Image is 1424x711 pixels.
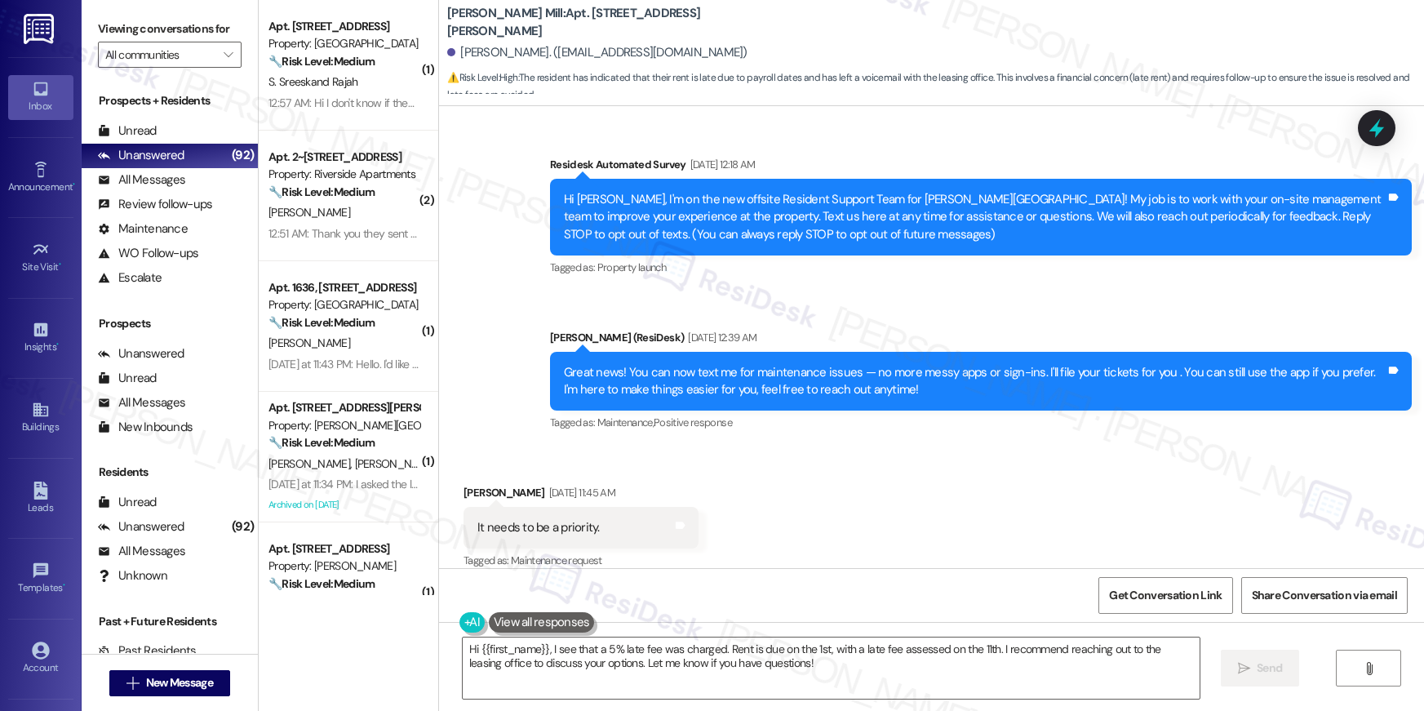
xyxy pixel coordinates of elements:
div: Maintenance [98,220,188,238]
div: [DATE] 12:18 AM [686,156,756,173]
a: Buildings [8,396,73,440]
div: Property: [GEOGRAPHIC_DATA] [268,35,419,52]
div: Apt. 2~[STREET_ADDRESS] [268,149,419,166]
span: Maintenance , [597,415,654,429]
div: 12:51 AM: Thank you they sent me an email I was able to talk to someone [268,226,608,241]
div: [DATE] 11:45 AM [545,484,615,501]
a: Site Visit • [8,236,73,280]
div: Unread [98,370,157,387]
div: Past Residents [98,642,197,660]
div: Unread [98,494,157,511]
div: (92) [228,143,258,168]
div: Property: [GEOGRAPHIC_DATA] [268,296,419,313]
div: Archived on [DATE] [267,495,421,515]
div: (92) [228,514,258,540]
button: Share Conversation via email [1241,577,1408,614]
div: Apt. 1636, [STREET_ADDRESS] [268,279,419,296]
textarea: Hi {{first_name}}, I see that a 5% late fee was charged. Rent is due on the 1st, with a late fee ... [463,638,1200,699]
span: Property launch [597,260,666,274]
strong: ⚠️ Risk Level: High [447,71,517,84]
span: Get Conversation Link [1109,587,1222,604]
span: [PERSON_NAME] [355,456,437,471]
div: Apt. [STREET_ADDRESS] [268,18,419,35]
div: [PERSON_NAME] (ResiDesk) [550,329,1412,352]
span: Positive response [654,415,732,429]
a: Leads [8,477,73,521]
div: New Inbounds [98,419,193,436]
a: Account [8,637,73,681]
strong: 🔧 Risk Level: Medium [268,54,375,69]
i:  [126,677,139,690]
div: All Messages [98,394,185,411]
div: It needs to be a priority. [477,519,600,536]
div: Unread [98,122,157,140]
span: New Message [146,674,213,691]
div: Escalate [98,269,162,287]
img: ResiDesk Logo [24,14,57,44]
strong: 🔧 Risk Level: Medium [268,315,375,330]
div: Apt. [STREET_ADDRESS] [268,540,419,558]
div: WO Follow-ups [98,245,198,262]
div: Residents [82,464,258,481]
span: Maintenance request [511,553,602,567]
button: New Message [109,670,230,696]
label: Viewing conversations for [98,16,242,42]
div: Property: Riverside Apartments [268,166,419,183]
div: Tagged as: [464,549,699,572]
div: Tagged as: [550,256,1412,279]
b: [PERSON_NAME] Mill: Apt. [STREET_ADDRESS][PERSON_NAME] [447,5,774,40]
div: Property: [PERSON_NAME] [268,558,419,575]
strong: 🔧 Risk Level: Medium [268,435,375,450]
i:  [1238,662,1250,675]
div: Unanswered [98,345,184,362]
span: • [56,339,59,350]
strong: 🔧 Risk Level: Medium [268,576,375,591]
div: [DATE] at 11:34 PM: I asked the leasing office as well. [268,477,508,491]
div: All Messages [98,171,185,189]
i:  [224,48,233,61]
div: Apt. [STREET_ADDRESS][PERSON_NAME] [268,399,419,416]
div: Prospects + Residents [82,92,258,109]
a: Templates • [8,557,73,601]
span: : The resident has indicated that their rent is late due to payroll dates and has left a voicemai... [447,69,1424,104]
button: Send [1221,650,1300,687]
div: [PERSON_NAME] [464,484,699,507]
div: [DATE] 12:39 AM [684,329,756,346]
span: Share Conversation via email [1252,587,1397,604]
div: Unanswered [98,147,184,164]
input: All communities [105,42,215,68]
button: Get Conversation Link [1098,577,1232,614]
i:  [1363,662,1375,675]
div: Past + Future Residents [82,613,258,630]
div: Review follow-ups [98,196,212,213]
strong: 🔧 Risk Level: Medium [268,184,375,199]
span: • [63,580,65,591]
div: Residesk Automated Survey [550,156,1412,179]
span: [PERSON_NAME] [268,456,355,471]
div: Unknown [98,567,167,584]
div: Tagged as: [550,411,1412,434]
span: Send [1257,660,1282,677]
div: All Messages [98,543,185,560]
span: • [73,179,75,190]
a: Inbox [8,75,73,119]
div: Property: [PERSON_NAME][GEOGRAPHIC_DATA] [268,417,419,434]
div: [DATE] at 11:43 PM: Hello. I'd like to know the status of maintenance request 401379. Thank you. ... [268,357,841,371]
div: Great news! You can now text me for maintenance issues — no more messy apps or sign-ins. I'll fil... [564,364,1386,399]
div: [PERSON_NAME]. ([EMAIL_ADDRESS][DOMAIN_NAME]) [447,44,747,61]
div: Hi [PERSON_NAME], I'm on the new offsite Resident Support Team for [PERSON_NAME][GEOGRAPHIC_DATA]... [564,191,1386,243]
span: [PERSON_NAME] [268,205,350,220]
div: Prospects [82,315,258,332]
div: 12:57 AM: Hi I don't know if they came [268,96,443,110]
span: • [59,259,61,270]
a: Insights • [8,316,73,360]
span: [PERSON_NAME] [268,336,350,350]
span: S. Sreeskand Rajah [268,74,357,89]
div: Unanswered [98,518,184,535]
